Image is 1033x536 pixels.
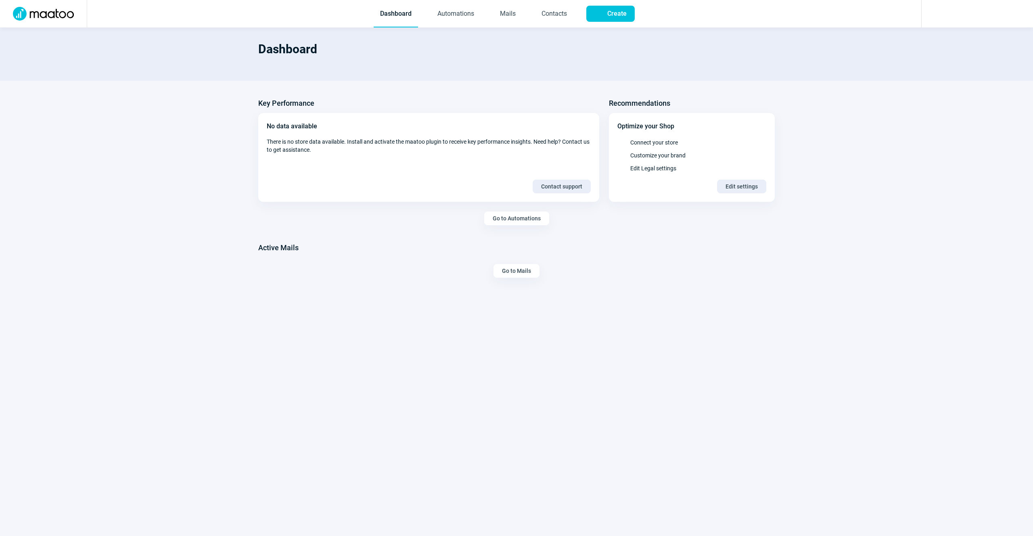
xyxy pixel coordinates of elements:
button: Edit settings [717,180,766,193]
h3: Active Mails [258,241,299,254]
h1: Dashboard [258,36,775,63]
button: Go to Automations [484,211,549,225]
button: Contact support [533,180,591,193]
span: Edit Legal settings [630,164,676,172]
div: No data available [267,121,591,131]
img: Logo [8,7,79,21]
h3: Recommendations [609,97,670,110]
a: Dashboard [374,1,418,27]
button: Create [586,6,635,22]
span: Customize your brand [630,151,686,159]
span: Go to Automations [493,212,541,225]
span: Connect your store [630,138,678,147]
span: There is no store data available. Install and activate the maatoo plugin to receive key performan... [267,138,591,154]
a: Contacts [535,1,573,27]
h3: Key Performance [258,97,314,110]
span: Go to Mails [502,264,531,277]
span: Edit settings [726,180,758,193]
span: Contact support [541,180,582,193]
a: Mails [493,1,522,27]
a: Automations [431,1,481,27]
span: Create [607,6,627,22]
button: Go to Mails [493,264,540,278]
div: Optimize your Shop [617,121,766,131]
